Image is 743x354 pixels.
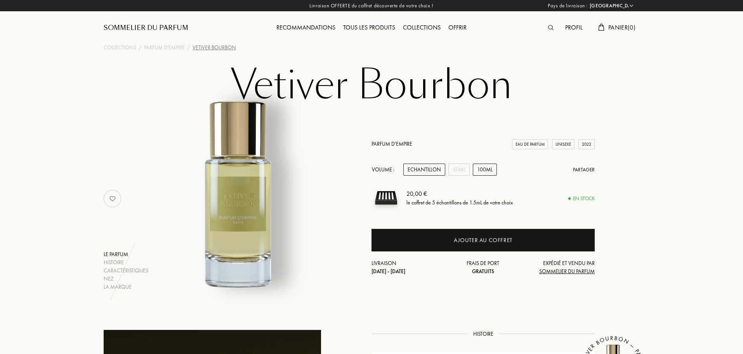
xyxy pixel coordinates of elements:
[548,2,588,10] span: Pays de livraison :
[104,258,148,267] div: Histoire
[444,23,470,31] a: Offrir
[446,259,521,276] div: Frais de port
[142,99,334,291] img: Vetiver Bourbon Parfum d'Empire
[371,259,446,276] div: Livraison
[104,267,148,275] div: Caractéristiques
[273,23,339,33] div: Recommandations
[139,44,142,52] div: /
[598,24,604,31] img: cart.svg
[539,268,595,275] span: Sommelier du Parfum
[454,236,512,245] div: Ajouter au coffret
[561,23,587,31] a: Profil
[104,275,148,283] div: Nez
[548,25,554,30] img: search_icn.svg
[406,199,513,207] div: le coffret de 5 échantillons de 1.5mL de votre choix
[568,195,595,202] div: En stock
[578,139,595,150] div: 2022
[177,64,566,106] h1: Vetiver Bourbon
[273,23,339,31] a: Recommandations
[104,23,188,33] a: Sommelier du Parfum
[371,268,405,275] span: [DATE] - [DATE]
[104,283,148,291] div: La marque
[608,23,635,31] span: Panier ( 0 )
[193,44,236,52] div: Vetiver Bourbon
[371,140,412,147] a: Parfum d'Empire
[399,23,444,31] a: Collections
[399,23,444,33] div: Collections
[104,250,148,258] div: Le parfum
[512,139,548,150] div: Eau de Parfum
[371,183,401,213] img: sample box
[406,189,513,199] div: 20,00 €
[444,23,470,33] div: Offrir
[104,44,136,52] a: Collections
[472,268,494,275] span: Gratuits
[473,164,497,176] div: 100mL
[187,44,190,52] div: /
[339,23,399,33] div: Tous les produits
[403,164,445,176] div: Echantillon
[105,191,120,206] img: no_like_p.png
[561,23,587,33] div: Profil
[552,139,575,150] div: Unisexe
[339,23,399,31] a: Tous les produits
[448,164,470,176] div: 50mL
[144,44,185,52] a: Parfum d'Empire
[371,164,399,176] div: Volume :
[520,259,595,276] div: Expédié et vendu par
[573,166,595,174] div: Partager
